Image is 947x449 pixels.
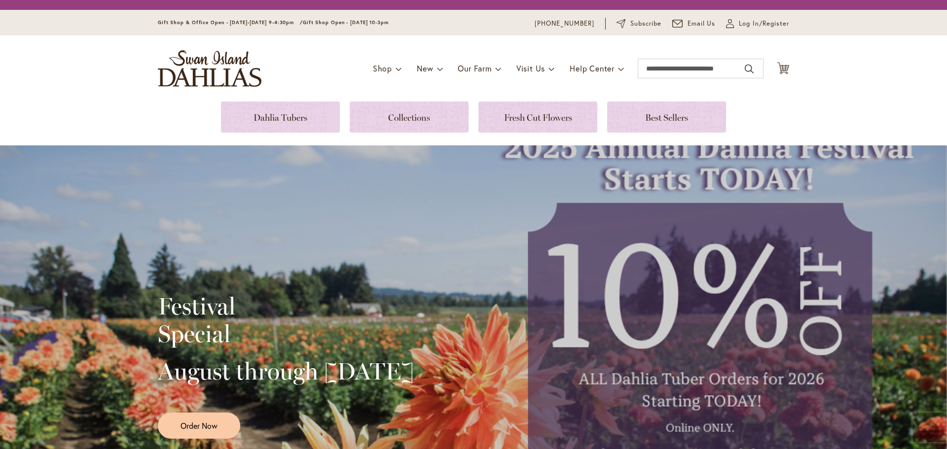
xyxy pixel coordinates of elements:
h2: August through [DATE] [158,357,414,385]
span: Visit Us [516,63,545,73]
span: Gift Shop Open - [DATE] 10-3pm [303,19,389,26]
h2: Festival Special [158,292,414,347]
span: New [417,63,433,73]
span: Our Farm [458,63,491,73]
a: [PHONE_NUMBER] [535,19,594,29]
span: Subscribe [630,19,661,29]
button: Search [745,61,754,77]
span: Shop [373,63,392,73]
span: Help Center [570,63,615,73]
a: Order Now [158,413,240,439]
a: Email Us [672,19,716,29]
span: Gift Shop & Office Open - [DATE]-[DATE] 9-4:30pm / [158,19,303,26]
a: Subscribe [617,19,661,29]
a: store logo [158,50,261,87]
a: Log In/Register [726,19,789,29]
span: Log In/Register [739,19,789,29]
span: Order Now [181,420,218,431]
span: Email Us [688,19,716,29]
